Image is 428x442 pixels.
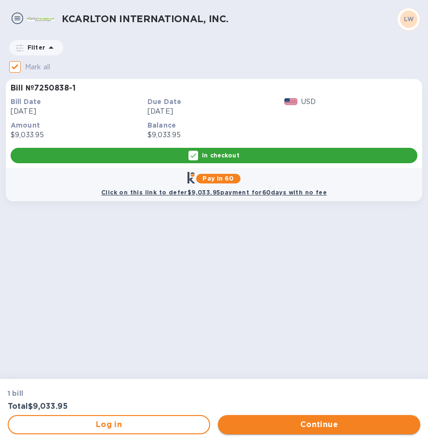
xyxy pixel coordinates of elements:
[147,98,181,105] b: Due Date
[218,415,420,434] button: Continue
[147,106,281,117] p: [DATE]
[8,402,208,411] h3: Total $9,033.95
[147,130,281,140] p: $9,033.95
[147,121,176,129] b: Balance
[226,419,413,430] span: Continue
[202,175,234,182] b: Pay in 60
[25,62,50,72] p: Mark all
[101,189,327,196] b: Click on this link to defer $9,033.95 payment for 60 days with no fee
[24,43,45,52] p: Filter
[11,84,76,93] h3: Bill № 7250838-1
[8,389,208,398] p: 1 bill
[62,13,397,25] h1: KCARLTON INTERNATIONAL, INC.
[11,98,41,105] b: Bill Date
[8,415,210,434] button: Log in
[16,419,201,430] span: Log in
[301,97,316,107] p: USD
[284,98,297,105] img: USD
[11,130,144,140] p: $9,033.95
[11,106,144,117] p: [DATE]
[404,15,414,23] b: LW
[202,151,239,159] p: In checkout
[11,121,40,129] b: Amount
